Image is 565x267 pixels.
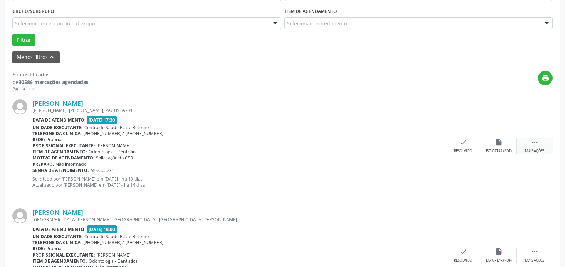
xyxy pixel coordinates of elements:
[486,149,512,154] div: Exportar (PDF)
[284,6,337,17] label: Item de agendamento
[83,130,163,137] span: [PHONE_NUMBER] / [PHONE_NUMBER]
[32,155,95,161] b: Motivo de agendamento:
[87,116,117,124] span: [DATE] 17:30
[32,130,82,137] b: Telefone da clínica:
[12,86,89,92] div: Página 1 de 1
[454,149,472,154] div: Resolvido
[12,6,54,17] label: Grupo/Subgrupo
[56,161,86,167] span: Não informado
[459,248,467,256] i: check
[32,99,83,107] a: [PERSON_NAME]
[32,149,87,155] b: Item de agendamento:
[32,258,87,264] b: Item de agendamento:
[32,226,86,232] b: Data de atendimento:
[96,252,131,258] span: [PERSON_NAME]
[46,137,61,143] span: Própria
[12,71,89,78] div: 5 itens filtrados
[525,258,544,263] div: Mais ações
[96,155,133,161] span: Solicitação do CSB
[32,167,89,173] b: Senha de atendimento:
[287,20,347,27] span: Selecionar procedimento
[459,138,467,146] i: check
[541,74,549,82] i: print
[454,258,472,263] div: Resolvido
[87,225,117,233] span: [DATE] 18:00
[32,176,445,188] p: Solicitado por [PERSON_NAME] em [DATE] - há 19 dias Atualizado por [PERSON_NAME] em [DATE] - há 1...
[12,208,27,223] img: img
[32,246,45,252] b: Rede:
[89,149,138,155] span: Odontologia - Dentística
[15,20,95,27] span: Selecione um grupo ou subgrupo
[32,239,82,246] b: Telefone da clínica:
[83,239,163,246] span: [PHONE_NUMBER] / [PHONE_NUMBER]
[19,79,89,85] strong: 30586 marcações agendadas
[32,107,445,113] div: [PERSON_NAME], [PERSON_NAME], PAULISTA - PE
[525,149,544,154] div: Mais ações
[495,248,503,256] i: insert_drive_file
[32,143,95,149] b: Profissional executante:
[89,258,138,264] span: Odontologia - Dentística
[32,117,86,123] b: Data de atendimento:
[495,138,503,146] i: insert_drive_file
[32,217,445,223] div: [GEOGRAPHIC_DATA][PERSON_NAME], [GEOGRAPHIC_DATA], [GEOGRAPHIC_DATA][PERSON_NAME]
[531,248,539,256] i: 
[48,53,56,61] i: keyboard_arrow_up
[32,233,83,239] b: Unidade executante:
[12,51,60,64] button: Menos filtroskeyboard_arrow_up
[32,252,95,258] b: Profissional executante:
[12,99,27,114] img: img
[12,78,89,86] div: de
[46,246,61,252] span: Própria
[84,124,149,130] span: Centro de Saude Bucal Retorno
[32,137,45,143] b: Rede:
[90,167,114,173] span: M02868221
[538,71,553,85] button: print
[486,258,512,263] div: Exportar (PDF)
[531,138,539,146] i: 
[84,233,149,239] span: Centro de Saude Bucal Retorno
[32,161,54,167] b: Preparo:
[32,208,83,216] a: [PERSON_NAME]
[32,124,83,130] b: Unidade executante:
[96,143,131,149] span: [PERSON_NAME]
[12,34,35,46] button: Filtrar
